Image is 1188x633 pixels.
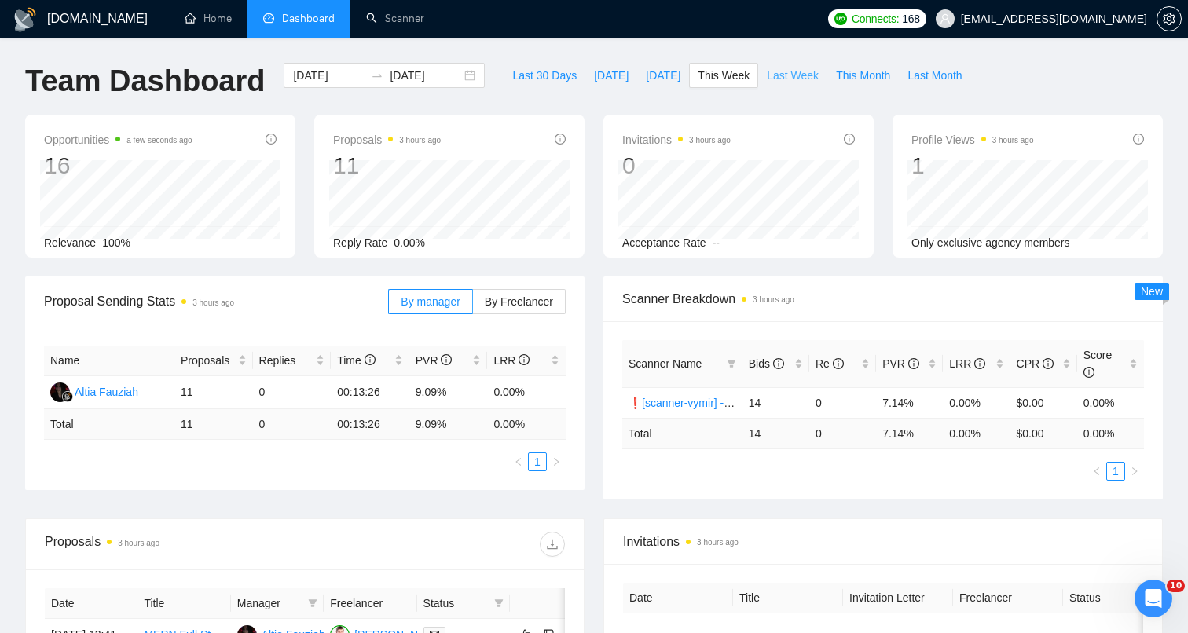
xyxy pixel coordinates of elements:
span: Re [816,357,844,370]
span: Dashboard [282,12,335,25]
time: a few seconds ago [126,136,192,145]
button: This Week [689,63,758,88]
td: 0 [809,418,876,448]
span: PVR [882,357,919,370]
span: Last 30 Days [512,67,577,84]
span: right [552,457,561,467]
time: 3 hours ago [992,136,1034,145]
div: Proposals [45,532,305,557]
th: Freelancer [953,583,1063,613]
td: 7.14% [876,387,943,418]
span: filter [494,598,504,608]
th: Title [733,583,843,613]
button: Last 30 Days [504,63,585,88]
button: right [1125,462,1144,481]
span: Proposals [333,130,441,149]
td: 7.14 % [876,418,943,448]
span: Acceptance Rate [622,236,706,249]
td: 9.09% [409,376,488,409]
span: 0.00% [394,236,425,249]
a: setting [1157,13,1182,25]
td: 00:13:26 [331,409,409,440]
span: Proposal Sending Stats [44,291,388,311]
span: Bids [749,357,784,370]
span: This Week [698,67,750,84]
time: 3 hours ago [689,136,731,145]
span: info-circle [833,358,844,369]
div: 0 [622,151,731,181]
a: homeHome [185,12,232,25]
time: 3 hours ago [399,136,441,145]
span: left [1092,467,1102,476]
span: info-circle [1133,134,1144,145]
th: Replies [253,346,332,376]
td: Total [622,418,742,448]
th: Status [1063,583,1173,613]
td: 0.00 % [1077,418,1144,448]
td: 11 [174,376,253,409]
time: 3 hours ago [697,538,739,547]
button: download [540,532,565,557]
a: ❗[scanner-vymir] - react.js [629,397,762,409]
span: Manager [237,595,302,612]
td: 9.09 % [409,409,488,440]
li: Next Page [1125,462,1144,481]
span: Profile Views [911,130,1034,149]
td: 0 [253,409,332,440]
button: Last Week [758,63,827,88]
th: Name [44,346,174,376]
span: setting [1157,13,1181,25]
td: 11 [174,409,253,440]
span: info-circle [773,358,784,369]
td: 14 [742,418,809,448]
span: Reply Rate [333,236,387,249]
span: info-circle [441,354,452,365]
span: Connects: [852,10,899,27]
span: [DATE] [594,67,629,84]
button: Last Month [899,63,970,88]
span: 100% [102,236,130,249]
button: right [547,452,566,471]
td: 0.00 % [943,418,1010,448]
span: By manager [401,295,460,308]
time: 3 hours ago [192,298,234,307]
span: filter [308,598,317,608]
img: gigradar-bm.png [62,391,73,402]
td: 14 [742,387,809,418]
span: This Month [836,67,890,84]
div: 16 [44,151,192,181]
span: By Freelancer [485,295,553,308]
span: Last Month [907,67,962,84]
td: 00:13:26 [331,376,409,409]
img: logo [13,7,38,32]
th: Date [45,588,137,619]
button: [DATE] [637,63,689,88]
button: This Month [827,63,899,88]
iframe: Intercom live chat [1135,580,1172,617]
span: Relevance [44,236,96,249]
span: dashboard [263,13,274,24]
th: Proposals [174,346,253,376]
span: user [940,13,951,24]
span: Score [1083,349,1113,379]
td: $0.00 [1010,387,1077,418]
span: info-circle [844,134,855,145]
span: info-circle [266,134,277,145]
span: filter [727,359,736,368]
span: Only exclusive agency members [911,236,1070,249]
td: 0 [253,376,332,409]
span: CPR [1017,357,1054,370]
span: Time [337,354,375,367]
time: 3 hours ago [753,295,794,304]
span: 10 [1167,580,1185,592]
li: 1 [528,452,547,471]
span: filter [724,352,739,375]
span: Proposals [181,352,235,369]
li: 1 [1106,462,1125,481]
a: searchScanner [366,12,424,25]
span: info-circle [1043,358,1054,369]
span: New [1141,285,1163,298]
button: setting [1157,6,1182,31]
span: PVR [416,354,453,367]
td: 0 [809,387,876,418]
